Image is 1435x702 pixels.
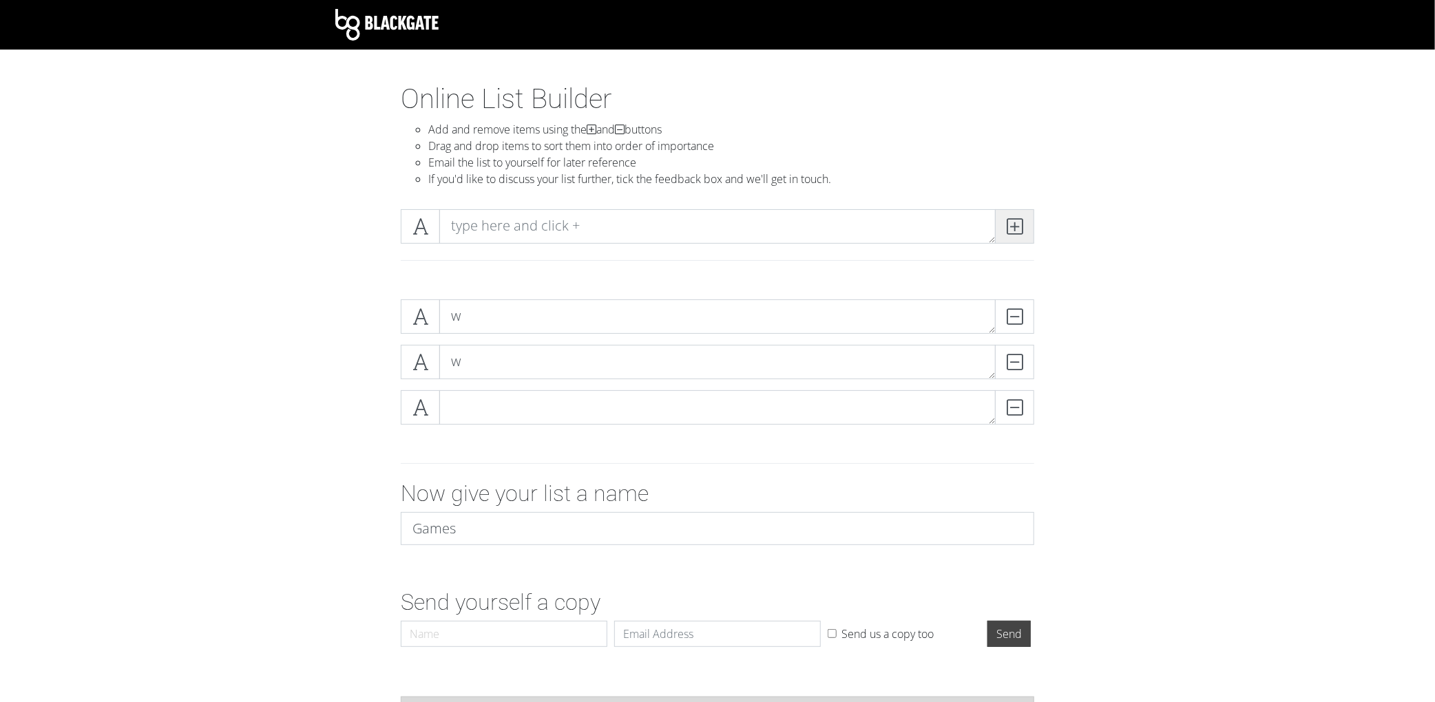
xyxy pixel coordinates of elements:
label: Send us a copy too [841,626,934,642]
h1: Online List Builder [401,83,1034,116]
li: Email the list to yourself for later reference [428,154,1034,171]
h2: Send yourself a copy [401,589,1034,615]
li: If you'd like to discuss your list further, tick the feedback box and we'll get in touch. [428,171,1034,187]
img: Blackgate [335,9,439,41]
li: Drag and drop items to sort them into order of importance [428,138,1034,154]
input: Name [401,621,607,647]
h2: Now give your list a name [401,480,1034,507]
li: Add and remove items using the and buttons [428,121,1034,138]
input: My amazing list... [401,512,1034,545]
input: Email Address [614,621,821,647]
input: Send [987,621,1031,647]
